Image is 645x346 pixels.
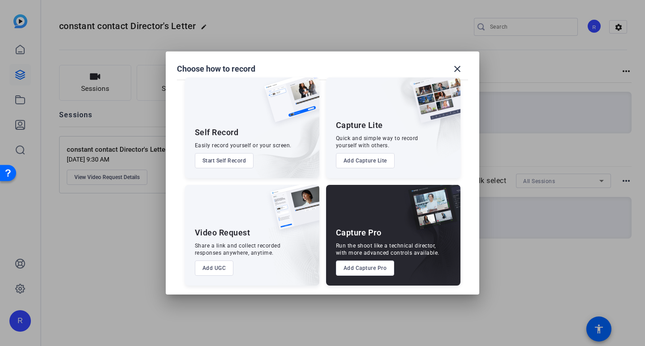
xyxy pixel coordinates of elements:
div: Self Record [195,127,239,138]
img: embarkstudio-ugc-content.png [267,213,319,286]
img: capture-pro.png [401,185,460,239]
img: capture-lite.png [405,77,460,132]
img: self-record.png [258,77,319,131]
img: embarkstudio-capture-pro.png [394,196,460,286]
img: embarkstudio-capture-lite.png [380,77,460,167]
button: Add UGC [195,261,234,276]
div: Run the shoot like a technical director, with more advanced controls available. [336,242,439,256]
img: embarkstudio-self-record.png [241,97,319,178]
div: Video Request [195,227,250,238]
button: Add Capture Lite [336,153,395,168]
mat-icon: close [452,64,463,74]
button: Add Capture Pro [336,261,395,276]
button: Start Self Record [195,153,254,168]
div: Capture Pro [336,227,382,238]
div: Quick and simple way to record yourself with others. [336,135,418,149]
h1: Choose how to record [177,64,255,74]
img: ugc-content.png [264,185,319,239]
div: Easily record yourself or your screen. [195,142,292,149]
div: Share a link and collect recorded responses anywhere, anytime. [195,242,281,256]
div: Capture Lite [336,120,383,131]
